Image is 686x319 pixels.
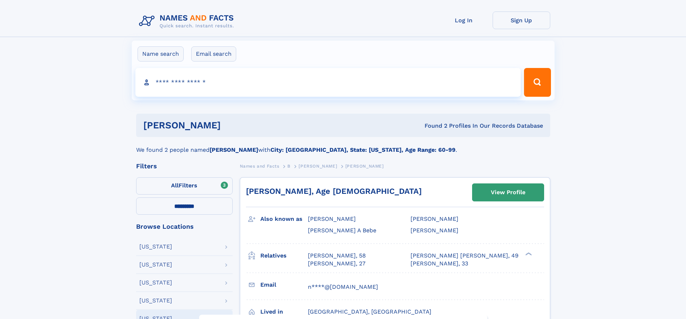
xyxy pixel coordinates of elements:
h3: Email [260,279,308,291]
h3: Lived in [260,306,308,318]
span: [PERSON_NAME] [411,215,458,222]
h3: Also known as [260,213,308,225]
div: Found 2 Profiles In Our Records Database [323,122,543,130]
div: Filters [136,163,233,169]
a: [PERSON_NAME] [299,161,337,170]
button: Search Button [524,68,551,97]
input: search input [135,68,521,97]
label: Name search [138,46,184,61]
span: [PERSON_NAME] [345,164,384,169]
div: We found 2 people named with . [136,137,550,154]
span: [PERSON_NAME] A Bebe [308,227,376,234]
div: [US_STATE] [139,244,172,250]
b: [PERSON_NAME] [210,146,258,153]
a: [PERSON_NAME], 27 [308,260,366,268]
a: Log In [435,12,493,29]
div: [US_STATE] [139,262,172,268]
a: Names and Facts [240,161,279,170]
a: B [287,161,291,170]
img: Logo Names and Facts [136,12,240,31]
div: View Profile [491,184,525,201]
a: [PERSON_NAME] [PERSON_NAME], 49 [411,252,519,260]
h1: [PERSON_NAME] [143,121,323,130]
span: [PERSON_NAME] [411,227,458,234]
a: Sign Up [493,12,550,29]
span: [PERSON_NAME] [299,164,337,169]
div: Browse Locations [136,223,233,230]
label: Filters [136,177,233,195]
span: [GEOGRAPHIC_DATA], [GEOGRAPHIC_DATA] [308,308,431,315]
b: City: [GEOGRAPHIC_DATA], State: [US_STATE], Age Range: 60-99 [270,146,456,153]
span: [PERSON_NAME] [308,215,356,222]
div: ❯ [524,251,532,256]
span: B [287,164,291,169]
div: [US_STATE] [139,280,172,286]
div: [US_STATE] [139,298,172,304]
a: [PERSON_NAME], 33 [411,260,468,268]
a: [PERSON_NAME], Age [DEMOGRAPHIC_DATA] [246,187,422,196]
h3: Relatives [260,250,308,262]
a: [PERSON_NAME], 58 [308,252,366,260]
a: View Profile [472,184,544,201]
span: All [171,182,179,189]
label: Email search [191,46,236,61]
